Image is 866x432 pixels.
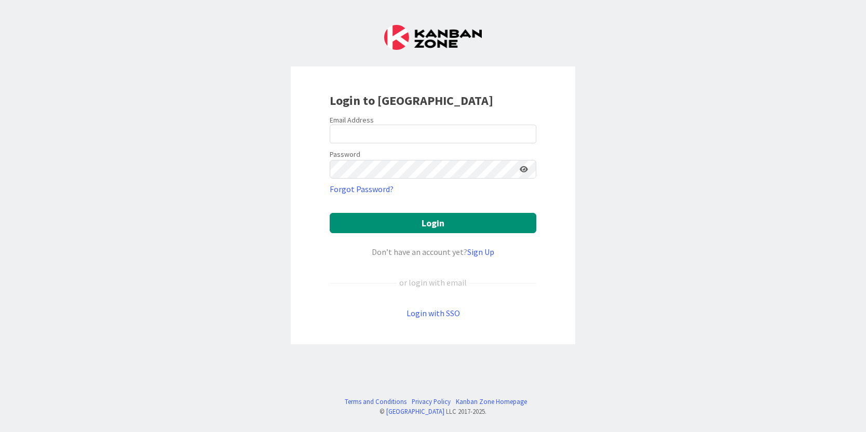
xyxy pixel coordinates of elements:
a: Login with SSO [407,308,460,318]
a: Privacy Policy [412,397,451,407]
a: [GEOGRAPHIC_DATA] [386,407,444,415]
b: Login to [GEOGRAPHIC_DATA] [330,92,493,109]
a: Sign Up [467,247,494,257]
div: Don’t have an account yet? [330,246,536,258]
button: Login [330,213,536,233]
label: Password [330,149,360,160]
label: Email Address [330,115,374,125]
a: Kanban Zone Homepage [456,397,527,407]
div: © LLC 2017- 2025 . [340,407,527,416]
img: Kanban Zone [384,25,482,50]
a: Terms and Conditions [345,397,407,407]
div: or login with email [397,276,469,289]
a: Forgot Password? [330,183,394,195]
